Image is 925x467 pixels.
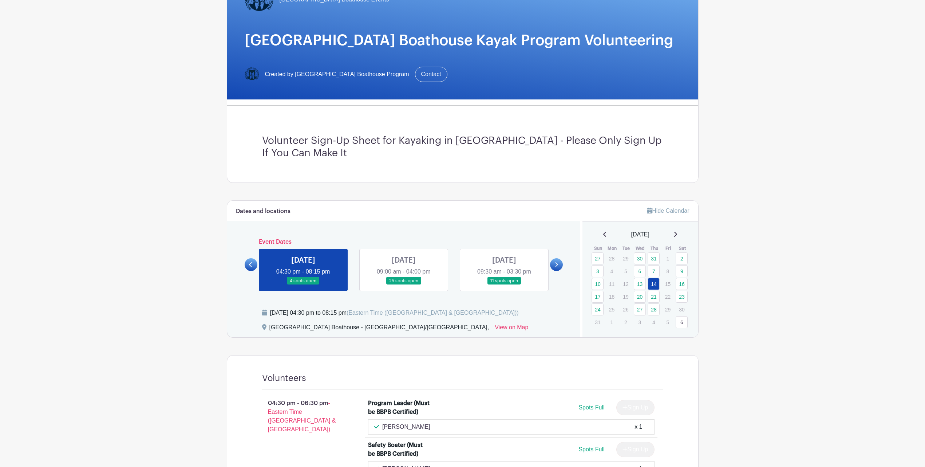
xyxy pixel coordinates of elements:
a: 6 [634,265,646,277]
th: Sat [675,245,689,252]
p: 3 [634,317,646,328]
th: Mon [605,245,620,252]
span: - Eastern Time ([GEOGRAPHIC_DATA] & [GEOGRAPHIC_DATA]) [268,400,336,432]
div: Program Leader (Must be BBPB Certified) [368,399,431,416]
span: [DATE] [631,230,649,239]
a: 17 [592,291,604,303]
a: 31 [648,252,660,264]
a: 9 [676,265,688,277]
a: 3 [592,265,604,277]
div: x 1 [635,423,642,431]
th: Sun [591,245,605,252]
a: 10 [592,278,604,290]
div: Safety Boater (Must be BBPB Certified) [368,441,431,458]
span: Spots Full [578,404,604,411]
a: 13 [634,278,646,290]
a: 27 [592,252,604,264]
p: 18 [606,291,618,302]
p: 4 [648,317,660,328]
p: 26 [620,304,632,315]
h6: Dates and locations [236,208,290,215]
p: 4 [606,266,618,277]
p: 1 [606,317,618,328]
img: Logo-Title.png [245,67,259,82]
a: 27 [634,303,646,315]
div: [GEOGRAPHIC_DATA] Boathouse - [GEOGRAPHIC_DATA]/[GEOGRAPHIC_DATA], [269,323,489,335]
a: 23 [676,291,688,303]
p: 28 [606,253,618,264]
p: 5 [662,317,674,328]
th: Wed [633,245,648,252]
a: 16 [676,278,688,290]
a: Hide Calendar [647,208,689,214]
p: 8 [662,266,674,277]
a: 7 [648,265,660,277]
p: 30 [676,304,688,315]
a: View on Map [495,323,528,335]
p: 25 [606,304,618,315]
p: 2 [620,317,632,328]
h3: Volunteer Sign-Up Sheet for Kayaking in [GEOGRAPHIC_DATA] - Please Only Sign Up If You Can Make It [262,135,663,159]
p: 29 [662,304,674,315]
a: 6 [676,316,688,328]
a: 20 [634,291,646,303]
a: Contact [415,67,447,82]
h4: Volunteers [262,373,306,384]
span: Spots Full [578,446,604,452]
p: 19 [620,291,632,302]
th: Fri [661,245,676,252]
p: 31 [592,317,604,328]
a: 14 [648,278,660,290]
span: (Eastern Time ([GEOGRAPHIC_DATA] & [GEOGRAPHIC_DATA])) [347,310,519,316]
th: Thu [647,245,661,252]
p: 29 [620,253,632,264]
p: 12 [620,278,632,290]
a: 21 [648,291,660,303]
a: 30 [634,252,646,264]
h1: [GEOGRAPHIC_DATA] Boathouse Kayak Program Volunteering [245,32,681,49]
p: 1 [662,253,674,264]
p: 5 [620,266,632,277]
p: 11 [606,278,618,290]
div: [DATE] 04:30 pm to 08:15 pm [270,309,519,317]
a: 24 [592,303,604,315]
th: Tue [619,245,633,252]
span: Created by [GEOGRAPHIC_DATA] Boathouse Program [265,70,409,79]
h6: Event Dates [257,239,550,246]
p: 04:30 pm - 06:30 pm [250,396,357,437]
a: 2 [676,252,688,264]
p: 15 [662,278,674,290]
p: [PERSON_NAME] [382,423,430,431]
p: 22 [662,291,674,302]
a: 28 [648,303,660,315]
